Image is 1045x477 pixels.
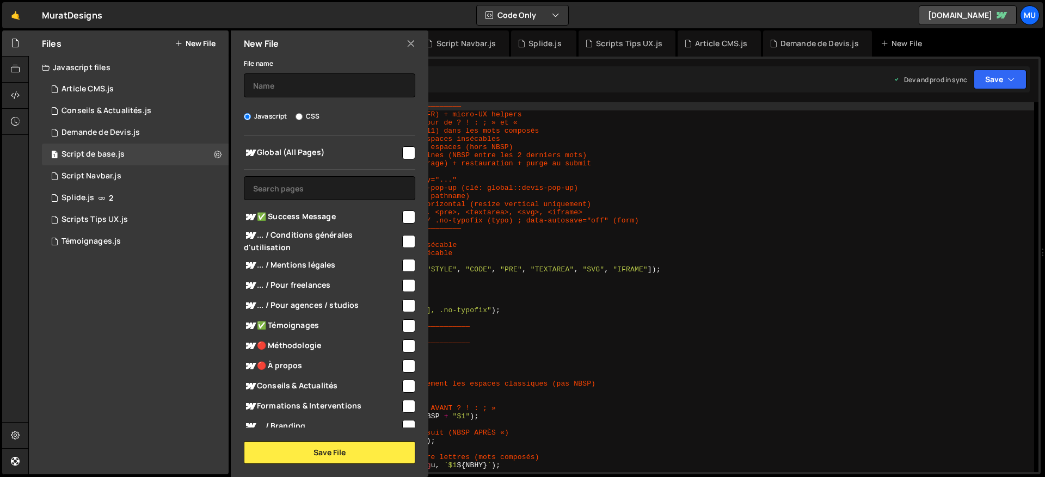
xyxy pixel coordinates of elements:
div: Script Navbar.js [62,171,121,181]
span: 🔴 À propos [244,360,401,373]
a: [DOMAIN_NAME] [919,5,1017,25]
span: ✅ Success Message [244,210,401,224]
span: ... / Pour freelances [244,279,401,292]
div: New File [881,38,926,49]
span: Global (All Pages) [244,146,401,159]
span: ... / Pour agences / studios [244,299,401,312]
div: MuratDesigns [42,9,102,22]
span: 2 [109,194,113,202]
button: Save File [244,441,415,464]
div: Javascript files [29,57,229,78]
button: Code Only [477,5,568,25]
input: Search pages [244,176,415,200]
label: Javascript [244,111,287,122]
div: 16543/44947.js [42,78,229,100]
div: Dev and prod in sync [893,75,967,84]
h2: New File [244,38,279,49]
span: ... / Conditions générales d'utilisation [244,229,401,253]
div: 16543/44950.js [42,231,229,252]
h2: Files [42,38,62,49]
button: Save [974,70,1026,89]
span: Formations & Interventions [244,400,401,413]
div: Article CMS.js [62,84,114,94]
div: 16543/44953.js [42,100,229,122]
div: Scripts Tips UX.js [596,38,662,49]
a: Mu [1020,5,1040,25]
div: 16543/44989.js [42,144,229,165]
div: Script de base.js [62,150,125,159]
div: Script Navbar.js [437,38,496,49]
div: Demande de Devis.js [780,38,859,49]
div: Demande de Devis.js [62,128,140,138]
div: Témoignages.js [62,237,121,246]
div: Conseils & Actualités.js [62,106,151,116]
span: Conseils & Actualités [244,380,401,393]
span: ... / Mentions légales [244,259,401,272]
div: Scripts Tips UX.js [62,215,128,225]
input: Name [244,73,415,97]
input: CSS [296,113,303,120]
input: Javascript [244,113,251,120]
span: ... / Branding [244,420,401,433]
div: 16543/44983.js [42,187,229,209]
div: Article CMS.js [695,38,747,49]
div: Splide.js [62,193,94,203]
div: Splide.js [528,38,561,49]
div: 16543/44952.js [42,209,229,231]
div: 16543/44987.js [42,165,229,187]
span: 1 [51,151,58,160]
label: CSS [296,111,319,122]
span: ✅ Témoignages [244,319,401,332]
a: 🤙 [2,2,29,28]
div: 16543/44961.js [42,122,229,144]
button: New File [175,39,216,48]
label: File name [244,58,273,69]
span: 🔴 Méthodologie [244,339,401,352]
